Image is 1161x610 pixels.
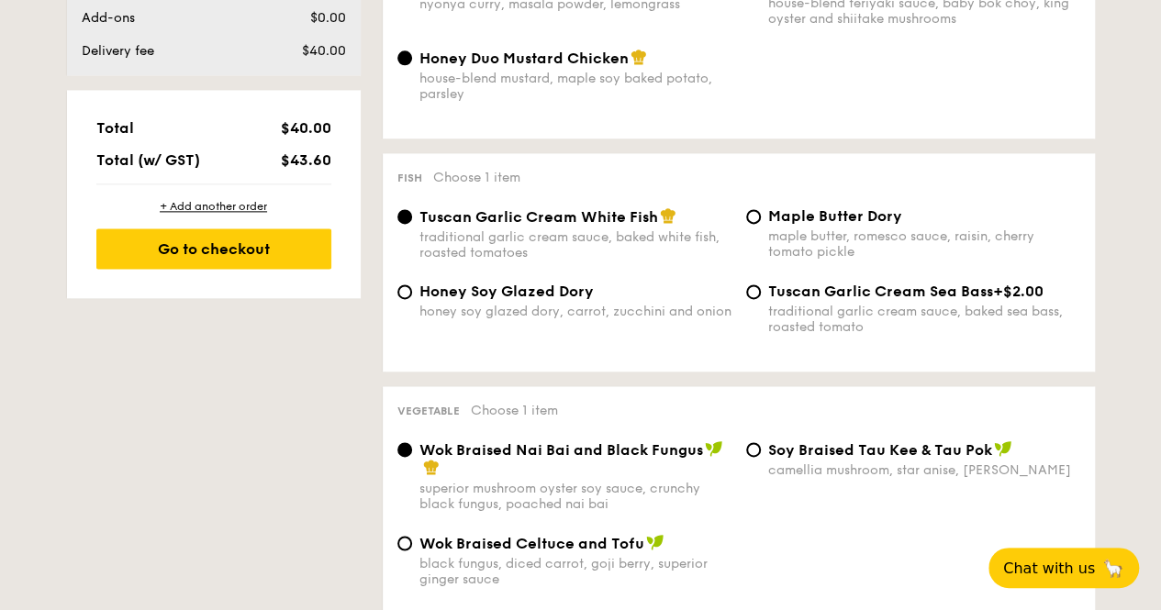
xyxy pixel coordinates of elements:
button: Chat with us🦙 [988,548,1139,588]
span: Honey Duo Mustard Chicken [419,50,629,67]
input: Honey Duo Mustard Chickenhouse-blend mustard, maple soy baked potato, parsley [397,50,412,65]
span: $40.00 [280,119,330,137]
img: icon-vegan.f8ff3823.svg [705,440,723,457]
input: Wok Braised Celtuce and Tofublack fungus, diced carrot, goji berry, superior ginger sauce [397,536,412,550]
span: Fish [397,172,422,184]
input: Tuscan Garlic Cream White Fishtraditional garlic cream sauce, baked white fish, roasted tomatoes [397,209,412,224]
span: Choose 1 item [433,170,520,185]
span: Honey Soy Glazed Dory [419,283,594,300]
span: 🦙 [1102,558,1124,579]
span: Total [96,119,134,137]
span: Wok Braised Nai Bai and Black Fungus [419,441,703,459]
div: maple butter, romesco sauce, raisin, cherry tomato pickle [768,228,1080,260]
span: Chat with us [1003,560,1095,577]
span: ⁠Soy Braised Tau Kee & Tau Pok [768,441,992,459]
span: $0.00 [309,10,345,26]
div: traditional garlic cream sauce, baked sea bass, roasted tomato [768,304,1080,335]
img: icon-vegan.f8ff3823.svg [646,534,664,550]
input: Maple Butter Dorymaple butter, romesco sauce, raisin, cherry tomato pickle [746,209,761,224]
span: $43.60 [280,151,330,169]
span: $40.00 [301,43,345,59]
span: Wok Braised Celtuce and Tofu [419,535,644,552]
span: Tuscan Garlic Cream White Fish [419,208,658,226]
span: Tuscan Garlic Cream Sea Bass [768,283,993,300]
img: icon-vegan.f8ff3823.svg [994,440,1012,457]
div: + Add another order [96,199,331,214]
span: Choose 1 item [471,403,558,418]
span: Delivery fee [82,43,154,59]
div: black fungus, diced carrot, goji berry, superior ginger sauce [419,556,731,587]
img: icon-chef-hat.a58ddaea.svg [660,207,676,224]
span: Maple Butter Dory [768,207,902,225]
div: house-blend mustard, maple soy baked potato, parsley [419,71,731,102]
div: superior mushroom oyster soy sauce, crunchy black fungus, poached nai bai [419,481,731,512]
span: Vegetable [397,405,460,417]
input: ⁠Soy Braised Tau Kee & Tau Pokcamellia mushroom, star anise, [PERSON_NAME] [746,442,761,457]
img: icon-chef-hat.a58ddaea.svg [423,459,440,475]
span: +$2.00 [993,283,1044,300]
div: camellia mushroom, star anise, [PERSON_NAME] [768,462,1080,478]
img: icon-chef-hat.a58ddaea.svg [631,49,647,65]
input: Wok Braised Nai Bai and Black Fungussuperior mushroom oyster soy sauce, crunchy black fungus, poa... [397,442,412,457]
input: Tuscan Garlic Cream Sea Bass+$2.00traditional garlic cream sauce, baked sea bass, roasted tomato [746,284,761,299]
div: honey soy glazed dory, carrot, zucchini and onion [419,304,731,319]
span: Add-ons [82,10,135,26]
input: Honey Soy Glazed Doryhoney soy glazed dory, carrot, zucchini and onion [397,284,412,299]
span: Total (w/ GST) [96,151,200,169]
div: Go to checkout [96,228,331,269]
div: traditional garlic cream sauce, baked white fish, roasted tomatoes [419,229,731,261]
